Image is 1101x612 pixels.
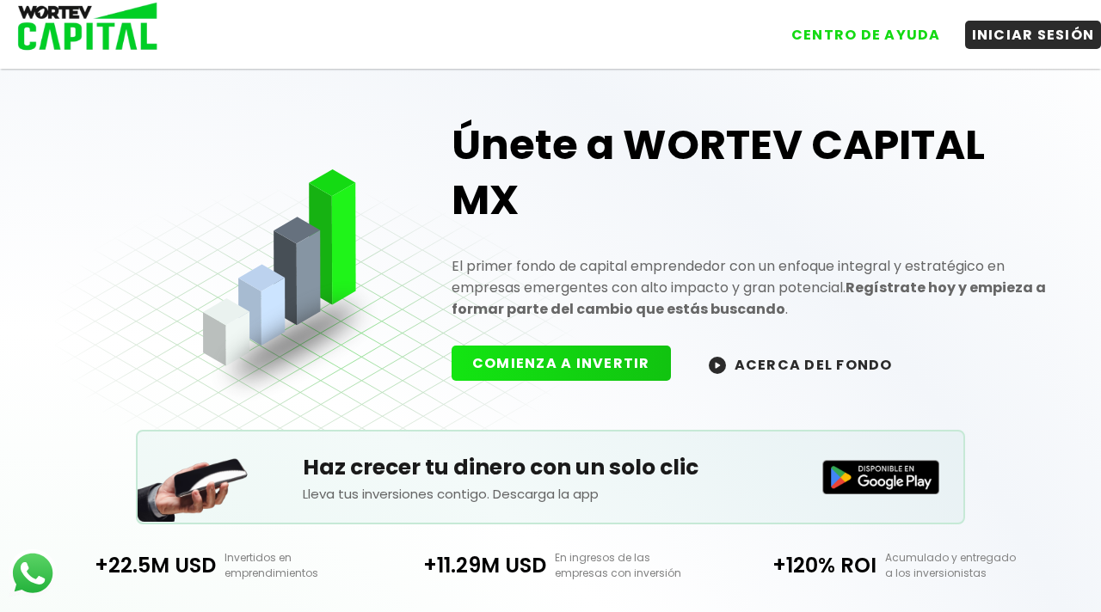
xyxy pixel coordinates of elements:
[385,550,546,580] p: +11.29M USD
[767,8,948,49] a: CENTRO DE AYUDA
[452,255,1046,320] p: El primer fondo de capital emprendedor con un enfoque integral y estratégico en empresas emergent...
[452,278,1046,319] strong: Regístrate hoy y empieza a formar parte del cambio que estás buscando
[688,346,913,382] button: ACERCA DEL FONDO
[216,550,385,581] p: Invertidos en emprendimientos
[138,437,249,522] img: Teléfono
[546,550,716,581] p: En ingresos de las empresas con inversión
[303,484,798,504] p: Lleva tus inversiones contigo. Descarga la app
[784,21,948,49] button: CENTRO DE AYUDA
[452,118,1046,228] h1: Únete a WORTEV CAPITAL MX
[303,451,798,484] h5: Haz crecer tu dinero con un solo clic
[709,357,726,374] img: wortev-capital-acerca-del-fondo
[452,353,688,373] a: COMIENZA A INVERTIR
[822,460,939,494] img: Disponible en Google Play
[55,550,216,580] p: +22.5M USD
[452,346,671,381] button: COMIENZA A INVERTIR
[9,549,57,597] img: logos_whatsapp-icon.242b2217.svg
[716,550,876,580] p: +120% ROI
[876,550,1046,581] p: Acumulado y entregado a los inversionistas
